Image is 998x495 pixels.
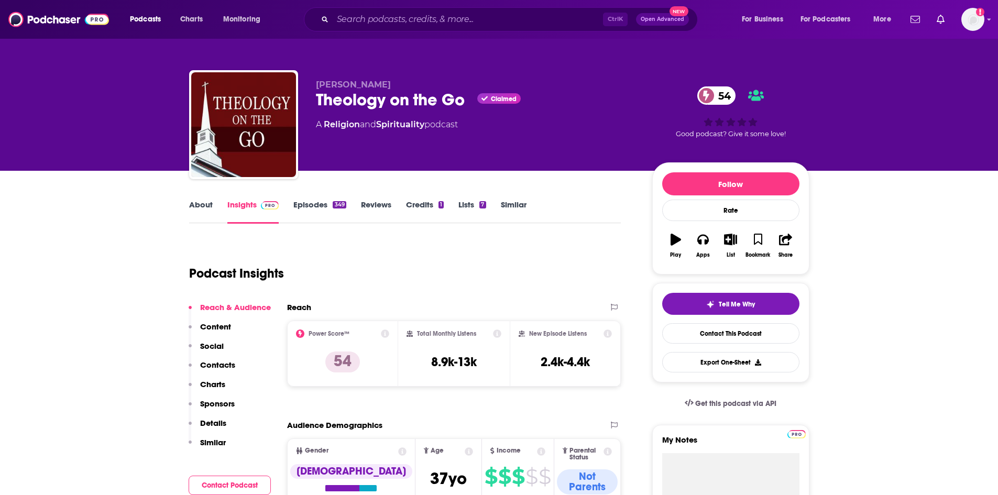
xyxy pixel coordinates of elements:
[189,266,284,281] h1: Podcast Insights
[123,11,174,28] button: open menu
[293,200,346,224] a: Episodes349
[873,12,891,27] span: More
[189,322,231,341] button: Content
[708,86,736,105] span: 54
[406,200,444,224] a: Credits1
[316,118,458,131] div: A podcast
[189,200,213,224] a: About
[438,201,444,208] div: 1
[719,300,755,309] span: Tell Me Why
[333,11,603,28] input: Search podcasts, credits, & more...
[800,12,851,27] span: For Podcasters
[491,96,517,102] span: Claimed
[933,10,949,28] a: Show notifications dropdown
[227,200,279,224] a: InsightsPodchaser Pro
[557,469,618,494] div: Not Parents
[287,302,311,312] h2: Reach
[431,447,444,454] span: Age
[695,399,776,408] span: Get this podcast via API
[976,8,984,16] svg: Add a profile image
[794,11,866,28] button: open menu
[569,447,602,461] span: Parental Status
[200,322,231,332] p: Content
[479,201,486,208] div: 7
[706,300,715,309] img: tell me why sparkle
[430,468,467,489] span: 37 yo
[200,302,271,312] p: Reach & Audience
[696,252,710,258] div: Apps
[189,476,271,495] button: Contact Podcast
[636,13,689,26] button: Open AdvancedNew
[485,468,497,485] span: $
[662,200,799,221] div: Rate
[223,12,260,27] span: Monitoring
[189,379,225,399] button: Charts
[742,12,783,27] span: For Business
[216,11,274,28] button: open menu
[787,430,806,438] img: Podchaser Pro
[525,468,538,485] span: $
[961,8,984,31] img: User Profile
[287,420,382,430] h2: Audience Demographics
[261,201,279,210] img: Podchaser Pro
[717,227,744,265] button: List
[778,252,793,258] div: Share
[130,12,161,27] span: Podcasts
[662,172,799,195] button: Follow
[662,435,799,453] label: My Notes
[173,11,209,28] a: Charts
[200,341,224,351] p: Social
[191,72,296,177] img: Theology on the Go
[529,330,587,337] h2: New Episode Listens
[961,8,984,31] button: Show profile menu
[290,464,412,479] div: [DEMOGRAPHIC_DATA]
[745,252,770,258] div: Bookmark
[189,341,224,360] button: Social
[189,399,235,418] button: Sponsors
[189,360,235,379] button: Contacts
[200,437,226,447] p: Similar
[541,354,590,370] h3: 2.4k-4.4k
[189,302,271,322] button: Reach & Audience
[417,330,476,337] h2: Total Monthly Listens
[8,9,109,29] a: Podchaser - Follow, Share and Rate Podcasts
[189,418,226,437] button: Details
[727,252,735,258] div: List
[200,418,226,428] p: Details
[961,8,984,31] span: Logged in as Lydia_Gustafson
[662,323,799,344] a: Contact This Podcast
[180,12,203,27] span: Charts
[744,227,772,265] button: Bookmark
[458,200,486,224] a: Lists7
[772,227,799,265] button: Share
[498,468,511,485] span: $
[333,201,346,208] div: 349
[652,80,809,145] div: 54Good podcast? Give it some love!
[662,293,799,315] button: tell me why sparkleTell Me Why
[641,17,684,22] span: Open Advanced
[676,391,785,416] a: Get this podcast via API
[189,437,226,457] button: Similar
[603,13,628,26] span: Ctrl K
[866,11,904,28] button: open menu
[734,11,796,28] button: open menu
[670,252,681,258] div: Play
[314,7,708,31] div: Search podcasts, credits, & more...
[662,352,799,372] button: Export One-Sheet
[200,399,235,409] p: Sponsors
[787,428,806,438] a: Pro website
[325,351,360,372] p: 54
[200,379,225,389] p: Charts
[200,360,235,370] p: Contacts
[662,227,689,265] button: Play
[697,86,736,105] a: 54
[497,447,521,454] span: Income
[431,354,477,370] h3: 8.9k-13k
[376,119,424,129] a: Spirituality
[305,447,328,454] span: Gender
[324,119,360,129] a: Religion
[539,468,551,485] span: $
[361,200,391,224] a: Reviews
[676,130,786,138] span: Good podcast? Give it some love!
